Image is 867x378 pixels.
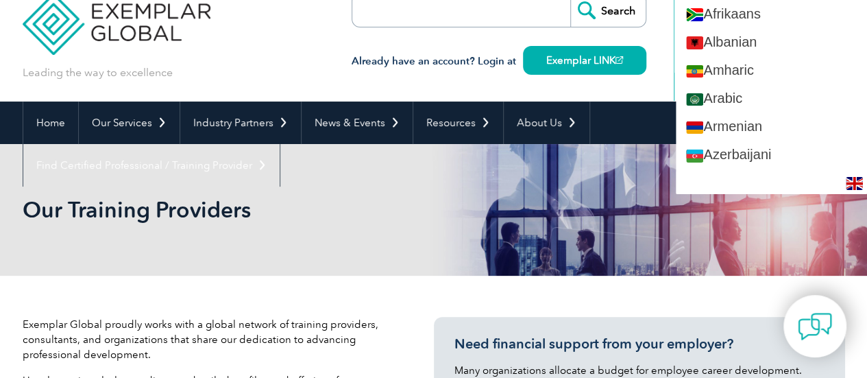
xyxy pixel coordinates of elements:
a: Our Services [79,102,180,144]
img: az [686,150,703,163]
h3: Need financial support from your employer? [454,335,825,353]
a: Amharic [676,56,867,84]
a: News & Events [302,102,413,144]
img: ar [686,93,703,106]
p: Leading the way to excellence [23,65,173,80]
img: am [686,65,703,78]
img: open_square.png [615,56,623,64]
img: en [846,177,863,190]
a: Albanian [676,28,867,56]
img: af [686,8,703,21]
h3: Already have an account? Login at [352,53,646,70]
p: Exemplar Global proudly works with a global network of training providers, consultants, and organ... [23,317,393,362]
a: Industry Partners [180,102,301,144]
a: Find Certified Professional / Training Provider [23,144,280,187]
img: hy [686,121,703,134]
a: Basque [676,169,867,198]
img: contact-chat.png [798,309,832,344]
a: Home [23,102,78,144]
h2: Our Training Providers [23,199,598,221]
a: Resources [413,102,503,144]
a: About Us [504,102,589,144]
a: Arabic [676,84,867,113]
a: Exemplar LINK [523,46,646,75]
a: Armenian [676,113,867,141]
a: Azerbaijani [676,141,867,169]
img: sq [686,36,703,49]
